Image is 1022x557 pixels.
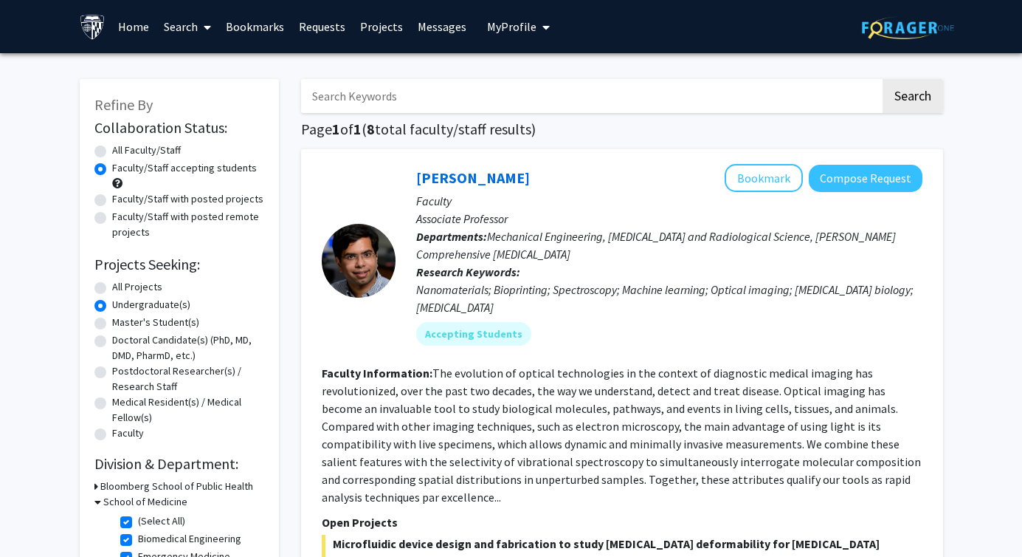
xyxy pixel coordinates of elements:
[112,394,264,426] label: Medical Resident(s) / Medical Fellow(s)
[416,281,922,316] div: Nanomaterials; Bioprinting; Spectroscopy; Machine learning; Optical imaging; [MEDICAL_DATA] biolo...
[112,363,264,394] label: Postdoctoral Researcher(s) / Research Staff
[416,322,531,346] mat-chip: Accepting Students
[332,120,340,138] span: 1
[103,494,187,510] h3: School of Medicine
[487,19,536,34] span: My Profile
[218,1,291,52] a: Bookmarks
[80,14,106,40] img: Johns Hopkins University Logo
[112,160,257,176] label: Faculty/Staff accepting students
[416,229,487,244] b: Departments:
[862,16,954,39] img: ForagerOne Logo
[94,95,153,114] span: Refine By
[416,210,922,228] p: Associate Professor
[322,366,921,505] fg-read-more: The evolution of optical technologies in the context of diagnostic medical imaging has revolution...
[112,297,190,312] label: Undergraduate(s)
[416,229,896,262] span: Mechanical Engineering, [MEDICAL_DATA] and Radiological Science, [PERSON_NAME] Comprehensive [MED...
[94,119,264,137] h2: Collaboration Status:
[416,168,530,187] a: [PERSON_NAME]
[353,1,410,52] a: Projects
[809,165,922,192] button: Compose Request to Ishan Barman
[112,332,264,363] label: Doctoral Candidate(s) (PhD, MD, DMD, PharmD, etc.)
[94,256,264,273] h2: Projects Seeking:
[112,315,199,330] label: Master's Student(s)
[301,120,943,138] h1: Page of ( total faculty/staff results)
[111,1,156,52] a: Home
[112,143,181,158] label: All Faculty/Staff
[322,513,922,531] p: Open Projects
[100,479,253,494] h3: Bloomberg School of Public Health
[416,264,520,279] b: Research Keywords:
[138,531,241,547] label: Biomedical Engineering
[112,279,162,295] label: All Projects
[138,513,185,529] label: (Select All)
[883,79,943,113] button: Search
[353,120,362,138] span: 1
[301,79,880,113] input: Search Keywords
[11,491,63,546] iframe: Chat
[112,191,263,207] label: Faculty/Staff with posted projects
[94,455,264,473] h2: Division & Department:
[291,1,353,52] a: Requests
[416,192,922,210] p: Faculty
[410,1,474,52] a: Messages
[725,164,803,192] button: Add Ishan Barman to Bookmarks
[367,120,375,138] span: 8
[112,209,264,240] label: Faculty/Staff with posted remote projects
[322,366,432,380] b: Faculty Information:
[112,426,144,441] label: Faculty
[156,1,218,52] a: Search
